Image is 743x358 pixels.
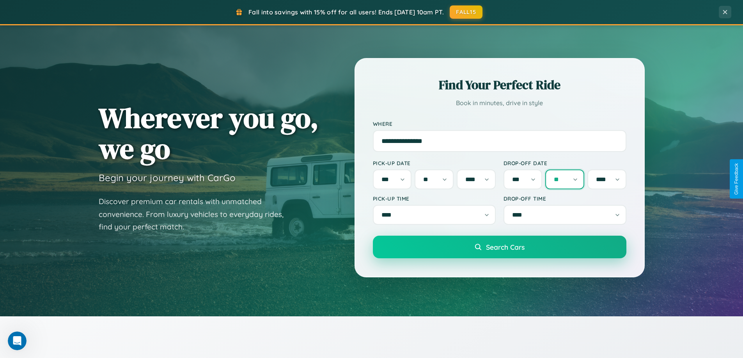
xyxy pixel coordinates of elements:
h2: Find Your Perfect Ride [373,76,626,93]
div: Give Feedback [734,163,739,195]
h3: Begin your journey with CarGo [99,172,236,183]
label: Pick-up Time [373,195,496,202]
label: Pick-up Date [373,160,496,166]
span: Fall into savings with 15% off for all users! Ends [DATE] 10am PT. [248,8,444,16]
h1: Wherever you go, we go [99,102,319,164]
span: Search Cars [486,243,525,251]
iframe: Intercom live chat [8,332,27,350]
button: FALL15 [450,5,482,19]
p: Discover premium car rentals with unmatched convenience. From luxury vehicles to everyday rides, ... [99,195,294,233]
label: Drop-off Time [504,195,626,202]
button: Search Cars [373,236,626,258]
label: Drop-off Date [504,160,626,166]
p: Book in minutes, drive in style [373,97,626,109]
label: Where [373,120,626,127]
